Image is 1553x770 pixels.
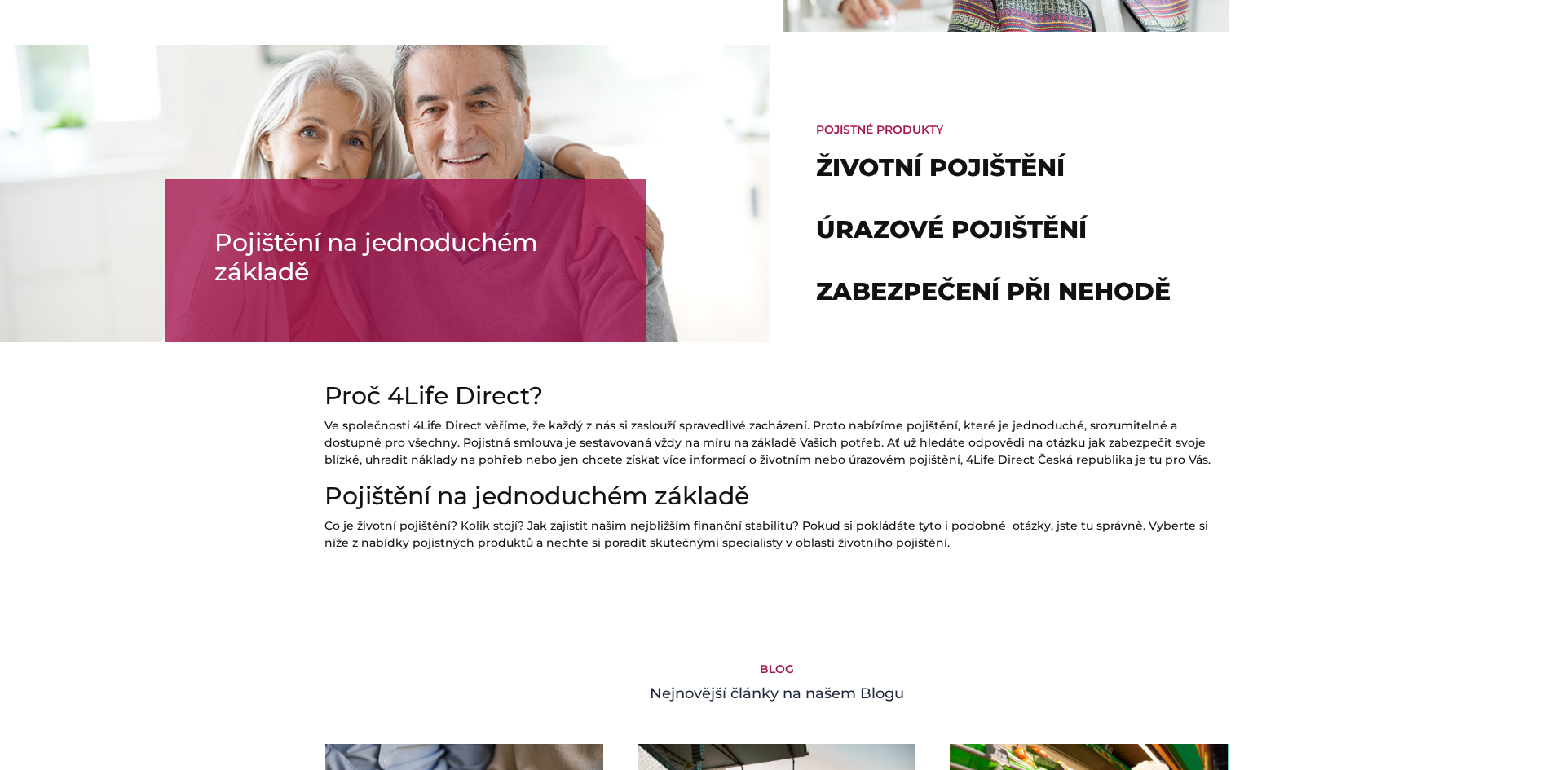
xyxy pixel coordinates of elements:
[214,228,598,287] h2: Pojištění na jednoduchém základě
[324,683,1229,705] h4: Nejnovější články na našem Blogu
[816,276,1171,306] a: Zabezpečení při nehodě
[324,662,1229,676] h5: BLOG
[324,482,1229,511] h2: Pojištění na jednoduchém základě
[324,417,1229,469] p: Ve společnosti 4Life Direct věříme, že každý z nás si zaslouží spravedlivé zacházení. Proto nabíz...
[324,517,1229,552] p: Co je životní pojištění? Kolik stojí? Jak zajistit našim nejbližším finanční stabilitu? Pokud si ...
[816,123,1542,137] h5: Pojistné produkty
[816,214,1087,244] a: Úrazové pojištění
[816,152,1065,183] a: Životní pojištění
[324,381,1229,411] h2: Proč 4Life Direct?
